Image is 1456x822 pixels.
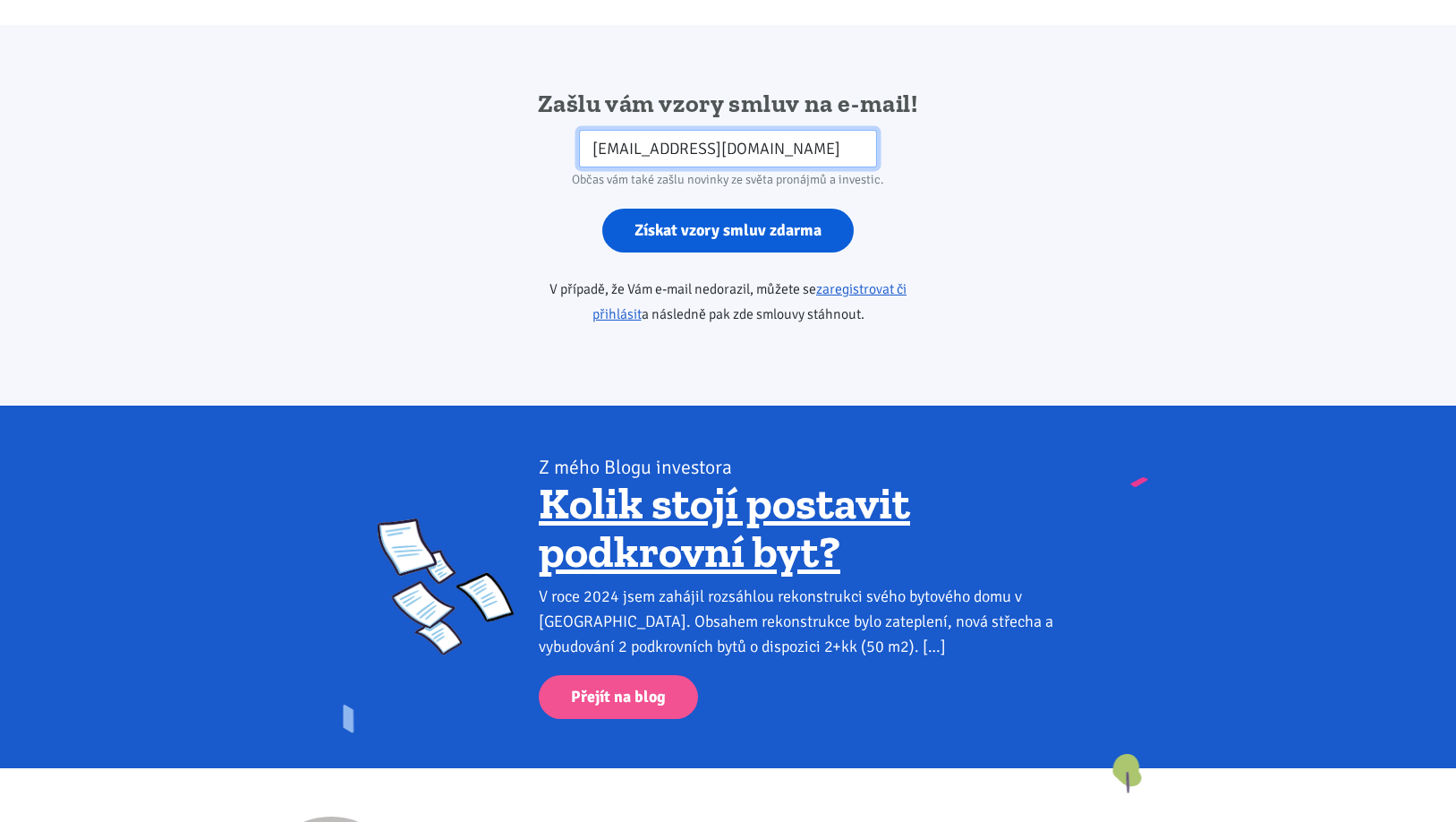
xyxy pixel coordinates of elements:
[539,675,698,719] a: Přejít na blog
[602,209,854,253] input: Získat vzory smluv zdarma
[539,455,1078,480] div: Z mého Blogu investora
[498,88,958,120] h2: Zašlu vám vzory smluv na e-mail!
[498,167,958,193] div: Občas vám také zašlu novinky ze světa pronájmů a investic.
[579,130,877,168] input: Zadejte váš e-mail
[498,277,958,327] p: V případě, že Vám e-mail nedorazil, můžete se a následně pak zde smlouvy stáhnout.
[539,476,910,578] a: Kolik stojí postavit podkrovní byt?
[539,584,1078,659] div: V roce 2024 jsem zahájil rozsáhlou rekonstrukci svého bytového domu v [GEOGRAPHIC_DATA]. Obsahem ...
